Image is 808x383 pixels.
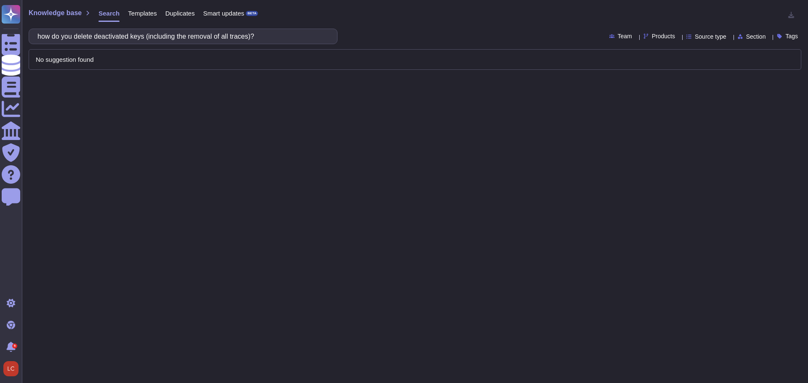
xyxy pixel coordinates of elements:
[29,50,801,69] div: No suggestion found
[2,359,24,378] button: user
[165,10,195,16] span: Duplicates
[246,11,258,16] div: BETA
[3,361,19,376] img: user
[29,10,82,16] span: Knowledge base
[203,10,245,16] span: Smart updates
[785,33,798,39] span: Tags
[128,10,157,16] span: Templates
[33,29,329,44] input: Search a question or template...
[695,34,726,40] span: Source type
[746,34,766,40] span: Section
[652,33,675,39] span: Products
[98,10,120,16] span: Search
[618,33,632,39] span: Team
[12,343,17,349] div: 5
